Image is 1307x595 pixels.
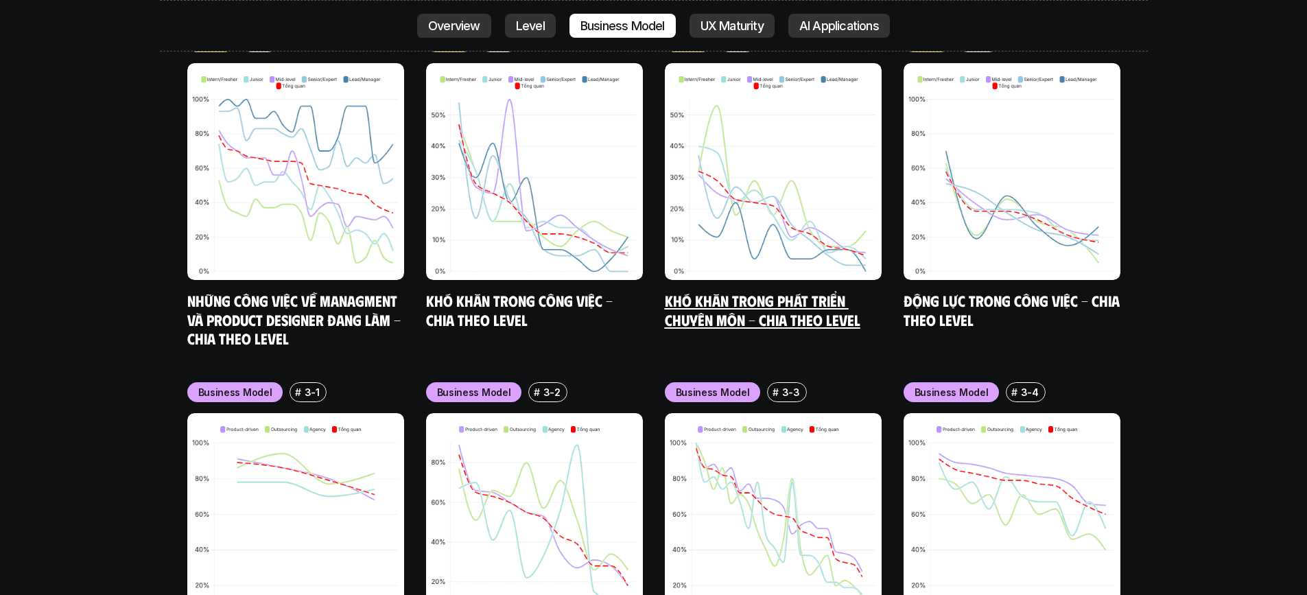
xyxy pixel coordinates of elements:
[437,385,511,399] p: Business Model
[676,385,750,399] p: Business Model
[782,385,800,399] p: 3-3
[505,14,556,38] a: Level
[915,385,989,399] p: Business Model
[1011,387,1017,397] h6: #
[569,14,676,38] a: Business Model
[580,19,665,33] p: Business Model
[426,291,616,329] a: Khó khăn trong công việc - Chia theo Level
[788,14,890,38] a: AI Applications
[1021,385,1039,399] p: 3-4
[690,14,775,38] a: UX Maturity
[305,385,320,399] p: 3-1
[428,19,480,33] p: Overview
[198,385,272,399] p: Business Model
[904,291,1123,329] a: Động lực trong công việc - Chia theo Level
[773,387,779,397] h6: #
[700,19,764,33] p: UX Maturity
[799,19,879,33] p: AI Applications
[665,291,860,329] a: Khó khăn trong phát triển chuyên môn - Chia theo level
[295,387,301,397] h6: #
[187,291,404,347] a: Những công việc về Managment và Product Designer đang làm - Chia theo Level
[534,387,540,397] h6: #
[543,385,561,399] p: 3-2
[516,19,545,33] p: Level
[417,14,491,38] a: Overview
